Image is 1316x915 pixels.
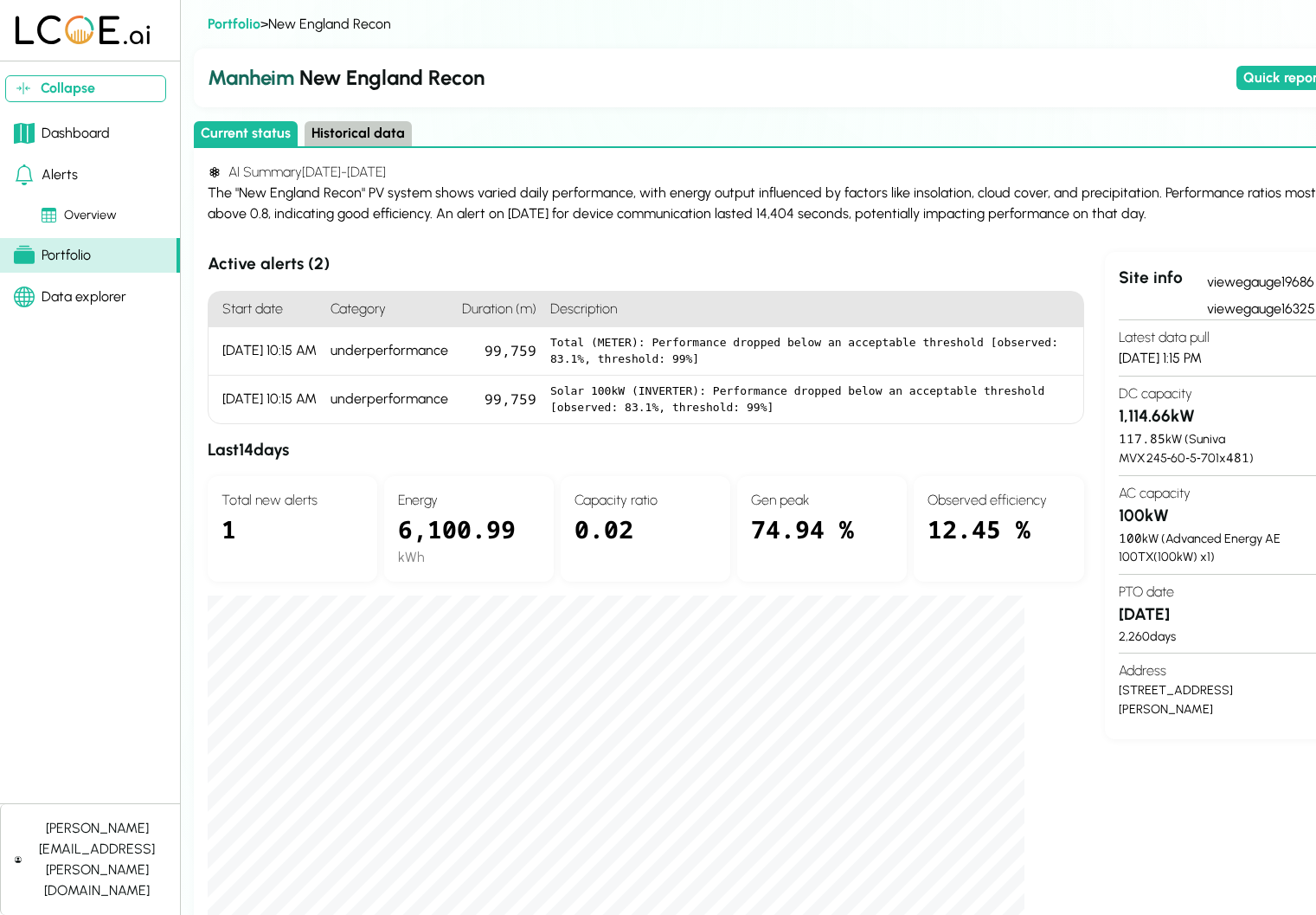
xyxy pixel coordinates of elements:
[42,206,117,225] div: Overview
[305,121,412,146] button: Historical data
[324,292,455,327] h4: Category
[575,511,716,568] div: 0.02
[14,287,126,307] div: Data explorer
[455,292,543,327] h4: Duration (m)
[455,327,543,376] div: 99,759
[543,292,1083,327] h4: Description
[928,511,1069,568] div: 12.45 %
[575,490,716,511] h4: Capacity ratio
[208,252,1084,277] h3: Active alerts ( 2 )
[209,327,324,376] div: [DATE] 10:15 AM
[398,511,540,547] div: 6,100.99
[1119,266,1208,319] div: Site info
[324,376,455,423] div: underperformance
[455,376,543,423] div: 99,759
[194,121,298,146] button: Current status
[14,164,78,185] div: Alerts
[221,490,363,511] h4: Total new alerts
[208,438,1084,463] h3: Last 14 days
[1226,449,1249,466] span: 481
[14,123,110,144] div: Dashboard
[550,383,1069,416] pre: Solar 100kW (INVERTER): Performance dropped below an acceptable threshold [observed: 83.1%, thres...
[398,547,540,568] div: kWh
[928,490,1069,511] h4: Observed efficiency
[324,327,455,376] div: underperformance
[1119,530,1142,546] span: 100
[1119,430,1165,447] span: 117.85
[208,65,294,90] span: Manheim
[398,490,540,511] h4: Energy
[221,511,363,568] div: 1
[1207,549,1210,564] span: 1
[751,490,893,511] h4: Gen peak
[208,16,260,32] a: Portfolio
[208,62,1229,93] h2: New England Recon
[209,292,324,327] h4: Start date
[5,75,166,102] button: Collapse
[29,818,166,901] div: [PERSON_NAME][EMAIL_ADDRESS][PERSON_NAME][DOMAIN_NAME]
[14,245,91,266] div: Portfolio
[209,376,324,423] div: [DATE] 10:15 AM
[751,511,893,568] div: 74.94 %
[550,334,1069,368] pre: Total (METER): Performance dropped below an acceptable threshold [observed: 83.1%, threshold: 99%]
